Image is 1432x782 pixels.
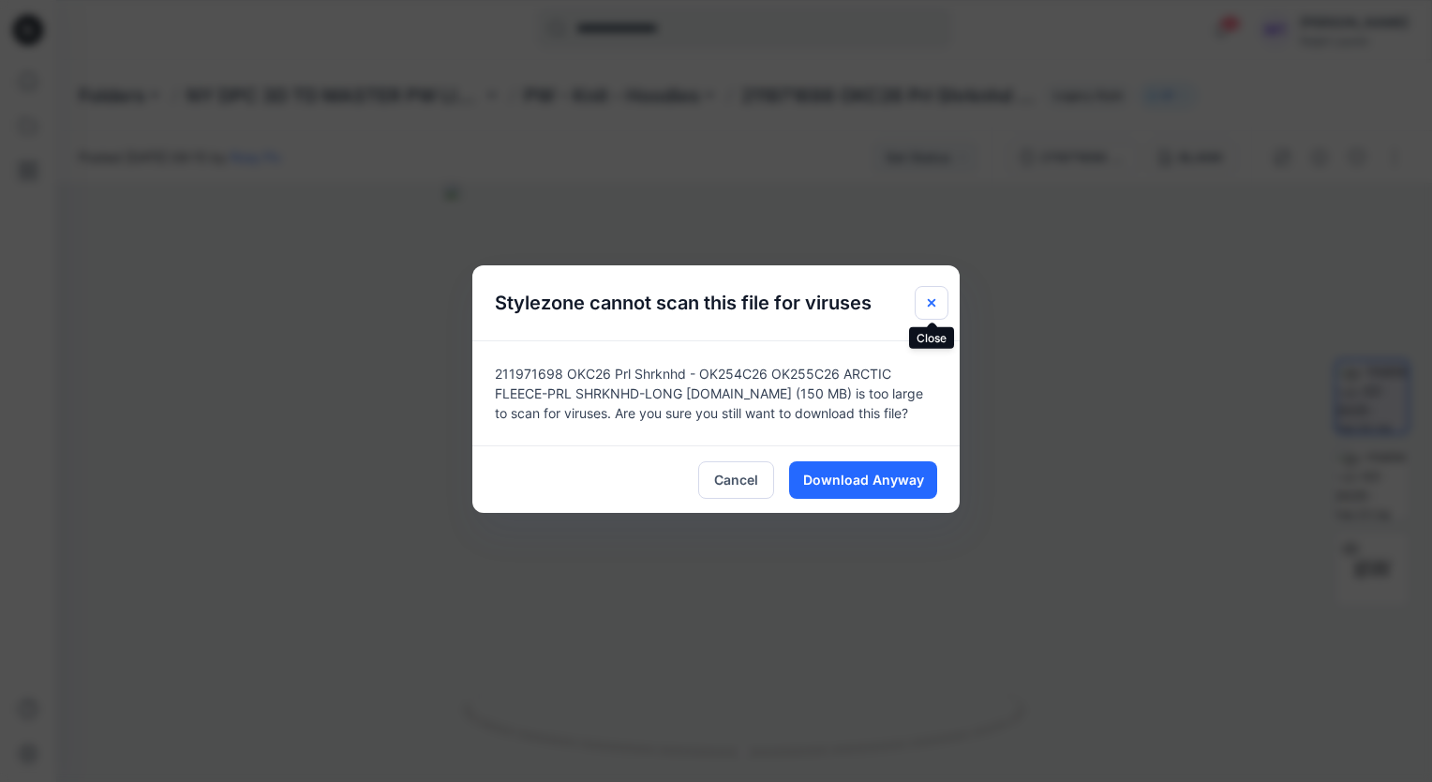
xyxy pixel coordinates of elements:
[698,461,774,499] button: Cancel
[803,470,924,489] span: Download Anyway
[915,286,948,320] button: Close
[714,470,758,489] span: Cancel
[789,461,937,499] button: Download Anyway
[472,340,960,445] div: 211971698 OKC26 Prl Shrknhd - OK254C26 OK255C26 ARCTIC FLEECE-PRL SHRKNHD-LONG [DOMAIN_NAME] (150...
[472,265,894,340] h5: Stylezone cannot scan this file for viruses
